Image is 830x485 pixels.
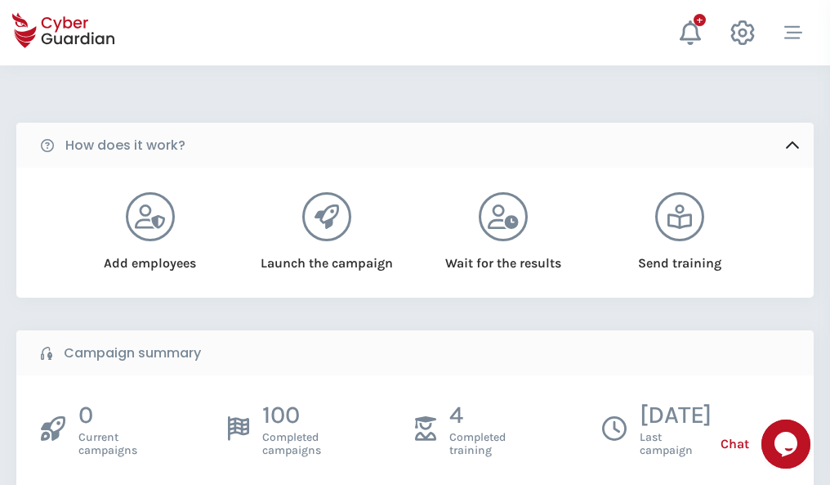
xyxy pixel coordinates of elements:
b: Campaign summary [64,344,201,363]
p: 0 [78,400,137,431]
div: + [694,14,706,26]
span: Completed campaigns [262,431,321,457]
span: Chat [721,434,749,454]
span: Last campaign [640,431,712,457]
span: Completed training [449,431,506,457]
b: How does it work? [65,136,185,155]
iframe: chat widget [761,420,814,469]
div: Wait for the results [436,241,571,273]
p: 4 [449,400,506,431]
div: Send training [613,241,747,273]
p: 100 [262,400,321,431]
div: Add employees [83,241,217,273]
span: Current campaigns [78,431,137,457]
div: Launch the campaign [259,241,394,273]
p: [DATE] [640,400,712,431]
